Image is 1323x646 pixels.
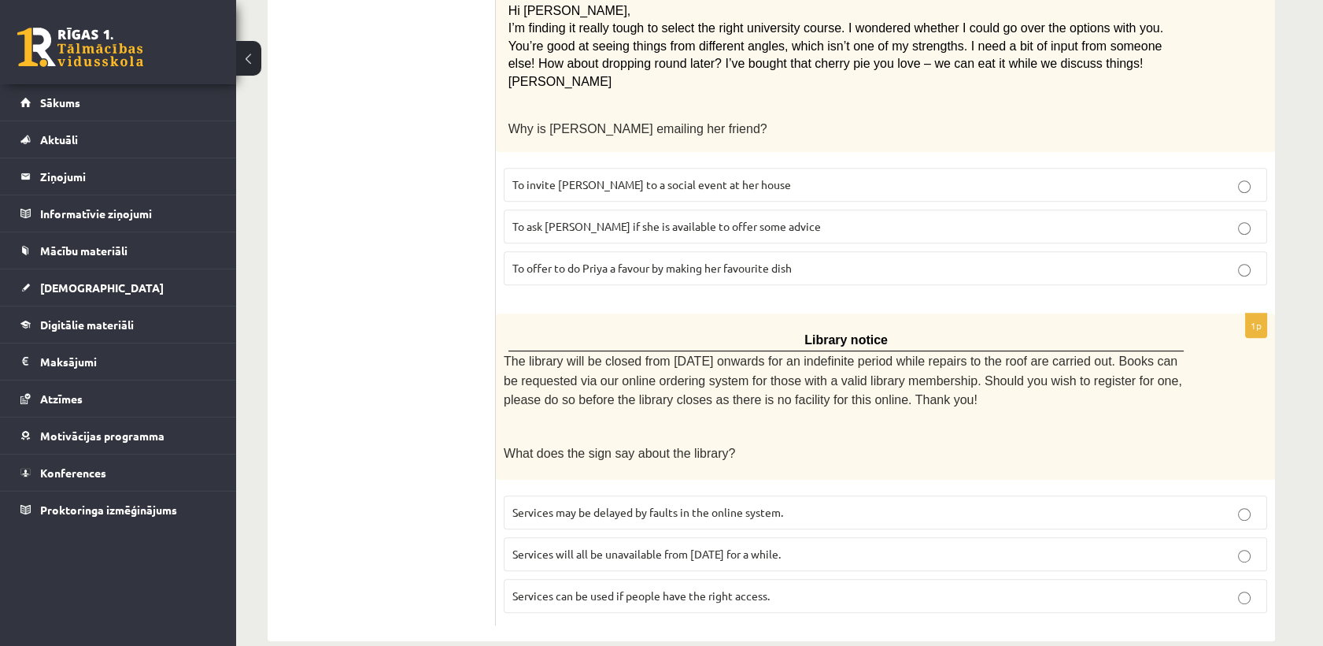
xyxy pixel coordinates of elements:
span: Services can be used if people have the right access. [512,588,770,603]
a: Atzīmes [20,381,216,417]
a: Ziņojumi [20,158,216,195]
a: [DEMOGRAPHIC_DATA] [20,269,216,306]
span: I’m finding it really tough to select the right university course. I wondered whether I could go ... [508,21,1163,70]
font: Informatīvie ziņojumi [40,206,152,221]
a: Maksājumi [20,343,216,380]
span: [DEMOGRAPHIC_DATA] [40,280,164,295]
span: Atzīmes [40,392,83,406]
span: Mācību materiāli [40,243,127,258]
span: Motivācijas programma [40,429,164,443]
span: Why is [PERSON_NAME] emailing her friend? [508,122,767,136]
font: Ziņojumi [40,169,86,184]
a: Sākums [20,84,216,121]
span: [PERSON_NAME] [508,75,612,88]
a: Informatīvie ziņojumi [20,195,216,232]
span: Aktuāli [40,132,78,147]
span: Services may be delayed by faults in the online system. [512,505,783,519]
span: Konferences [40,466,106,480]
font: Maksājumi [40,355,97,369]
a: Motivācijas programma [20,418,216,454]
a: Proktoringa izmēģinājums [20,492,216,528]
a: Rīgas 1. Tālmācības vidusskola [17,28,143,67]
input: To offer to do Priya a favour by making her favourite dish [1238,264,1251,277]
span: The library will be closed from [DATE] onwards for an indefinite period while repairs to the roof... [504,355,1182,407]
input: To invite [PERSON_NAME] to a social event at her house [1238,180,1251,193]
span: To invite [PERSON_NAME] to a social event at her house [512,177,791,191]
input: Services may be delayed by faults in the online system. [1238,508,1251,521]
span: Sākums [40,95,80,110]
a: Konferences [20,455,216,491]
span: Library notice [804,333,888,347]
span: Digitālie materiāli [40,317,134,332]
a: Aktuāli [20,121,216,158]
input: Services can be used if people have the right access. [1238,592,1251,604]
a: Digitālie materiāli [20,306,216,343]
span: What does the sign say about the library? [504,447,735,460]
span: Services will all be unavailable from [DATE] for a while. [512,547,781,561]
span: Hi [PERSON_NAME], [508,4,631,17]
span: To ask [PERSON_NAME] if she is available to offer some advice [512,219,821,233]
input: To ask [PERSON_NAME] if she is available to offer some advice [1238,222,1251,235]
span: To offer to do Priya a favour by making her favourite dish [512,261,792,275]
input: Services will all be unavailable from [DATE] for a while. [1238,550,1251,562]
a: Mācību materiāli [20,232,216,269]
span: Proktoringa izmēģinājums [40,503,177,517]
p: 1p [1245,313,1267,338]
